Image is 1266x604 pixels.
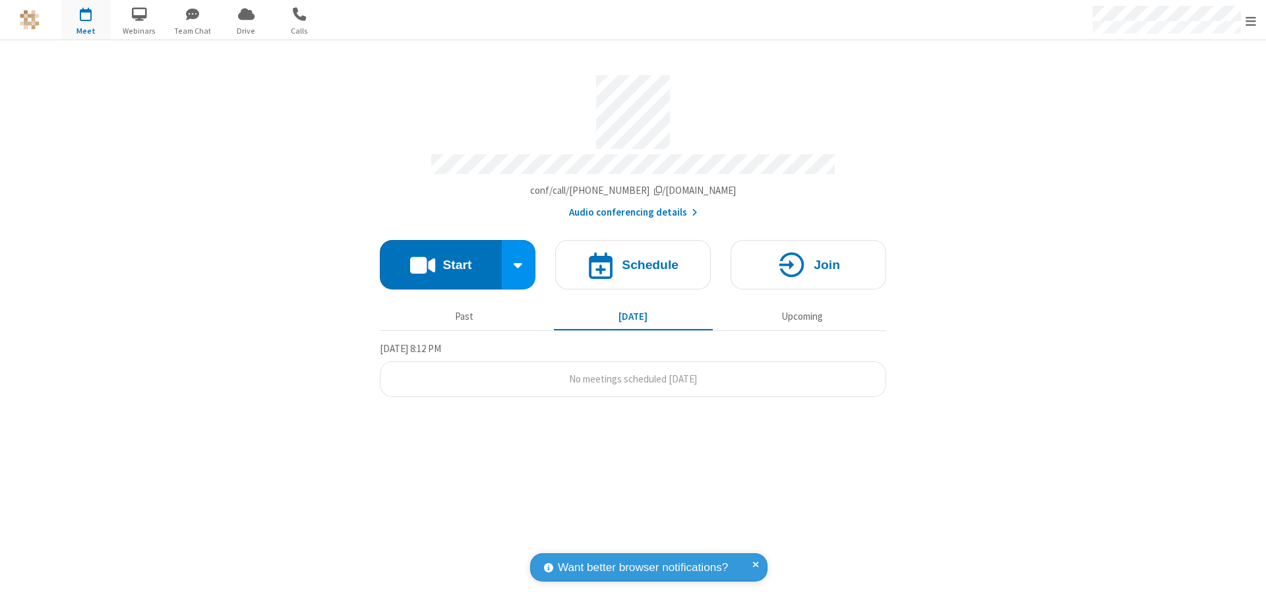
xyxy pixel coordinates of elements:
[502,240,536,289] div: Start conference options
[723,304,882,329] button: Upcoming
[555,240,711,289] button: Schedule
[731,240,886,289] button: Join
[814,258,840,271] h4: Join
[622,258,678,271] h4: Schedule
[115,25,164,37] span: Webinars
[385,304,544,329] button: Past
[222,25,271,37] span: Drive
[569,205,698,220] button: Audio conferencing details
[442,258,471,271] h4: Start
[380,341,886,398] section: Today's Meetings
[380,65,886,220] section: Account details
[380,342,441,355] span: [DATE] 8:12 PM
[61,25,111,37] span: Meet
[569,373,697,385] span: No meetings scheduled [DATE]
[530,183,737,198] button: Copy my meeting room linkCopy my meeting room link
[168,25,218,37] span: Team Chat
[530,184,737,196] span: Copy my meeting room link
[380,240,502,289] button: Start
[275,25,324,37] span: Calls
[20,10,40,30] img: QA Selenium DO NOT DELETE OR CHANGE
[554,304,713,329] button: [DATE]
[558,559,728,576] span: Want better browser notifications?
